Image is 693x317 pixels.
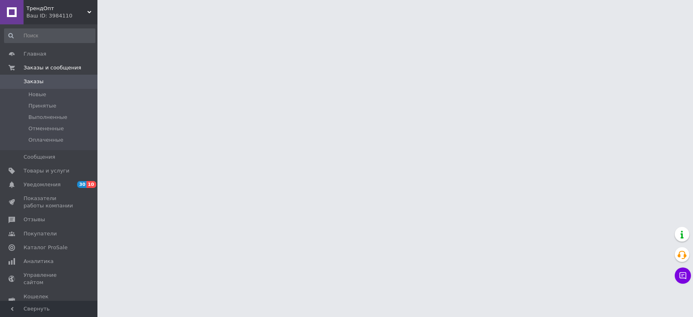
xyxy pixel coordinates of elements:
[28,125,64,132] span: Отмененные
[24,244,67,251] span: Каталог ProSale
[26,5,87,12] span: ТрендОпт
[24,230,57,237] span: Покупатели
[28,136,63,144] span: Оплаченные
[24,50,46,58] span: Главная
[28,91,46,98] span: Новые
[24,216,45,223] span: Отзывы
[24,167,69,175] span: Товары и услуги
[24,258,54,265] span: Аналитика
[77,181,86,188] span: 30
[28,114,67,121] span: Выполненные
[24,181,60,188] span: Уведомления
[26,12,97,19] div: Ваш ID: 3984110
[24,153,55,161] span: Сообщения
[24,78,43,85] span: Заказы
[675,267,691,284] button: Чат с покупателем
[86,181,96,188] span: 10
[24,64,81,71] span: Заказы и сообщения
[4,28,95,43] input: Поиск
[24,293,75,308] span: Кошелек компании
[24,195,75,209] span: Показатели работы компании
[24,272,75,286] span: Управление сайтом
[28,102,56,110] span: Принятые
